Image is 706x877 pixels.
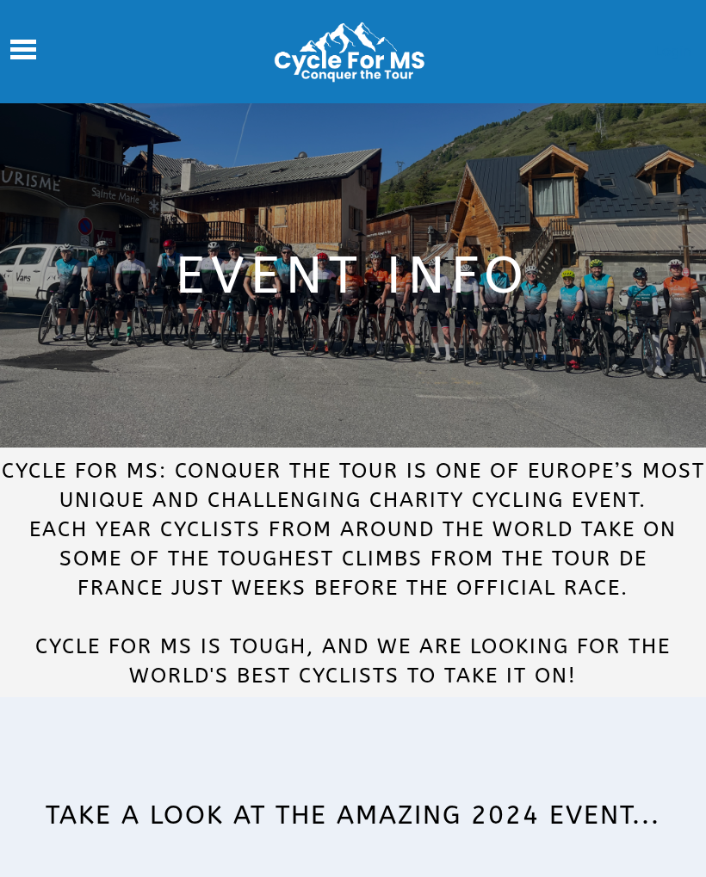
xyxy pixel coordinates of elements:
span: TAKE A LOOK AT THE AMAZING 2024 EVENT... [46,800,660,831]
span: CYCLE FOR MS is tough, and we are looking for the world's best cyclists to take it on! [35,634,671,688]
a: Open Login Menu [654,42,691,59]
span: Login [654,42,691,59]
span: JUST WEEKS BEFORE THE OFFICIAL RACE. [171,576,629,600]
img: Cycle for MS: Conquer the Tour [267,20,439,84]
span: CYCLE FOR MS: Conquer the Tour IS ONE OF EUROPE’S MOST UNIQUE AND CHALLENGING CHARITY CYCLING EVE... [2,459,705,600]
button: Main Menu [10,39,36,65]
span: Event info [176,245,530,306]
